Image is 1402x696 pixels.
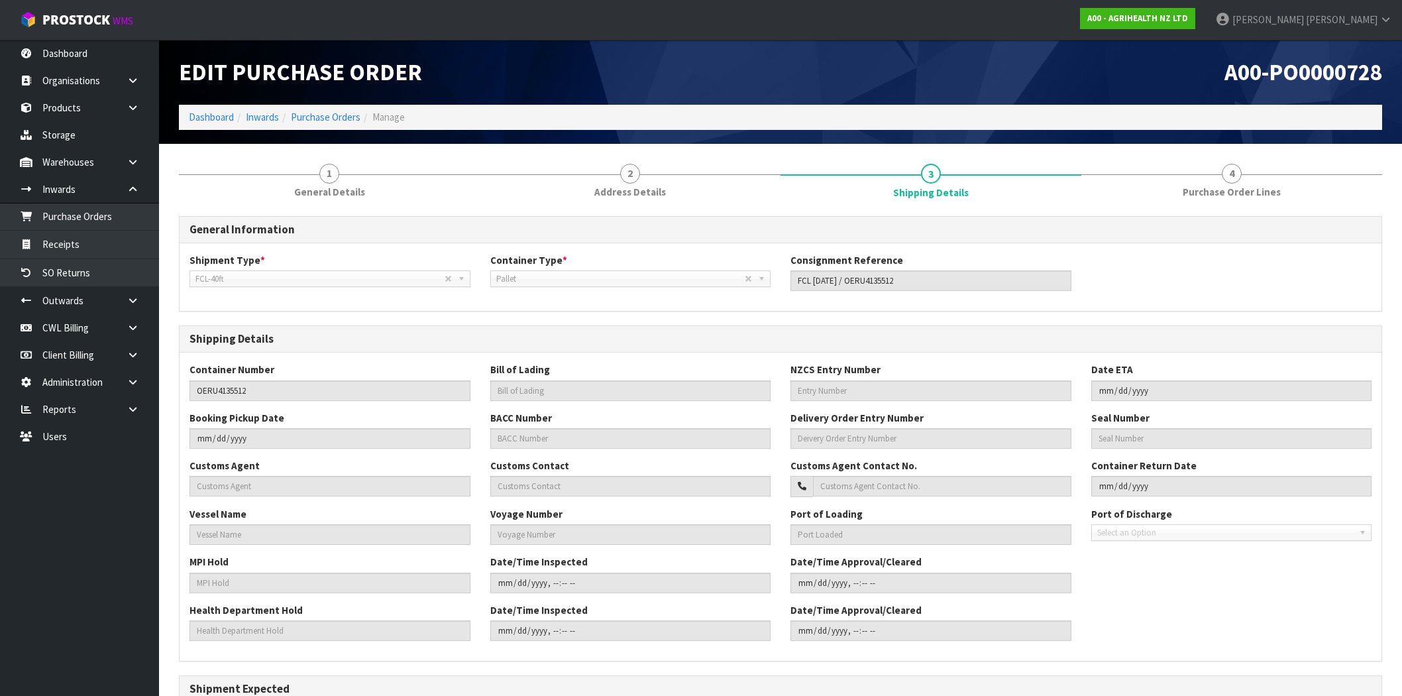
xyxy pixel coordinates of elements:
[179,58,422,86] span: Edit Purchase Order
[893,186,969,200] span: Shipping Details
[1091,428,1372,449] input: Seal Number
[1091,476,1372,496] input: Container Return Date
[189,111,234,123] a: Dashboard
[189,683,1372,695] h3: Shipment Expected
[1224,58,1382,86] span: A00-PO0000728
[189,253,265,267] label: Shipment Type
[490,428,771,449] input: BACC Number
[790,253,903,267] label: Consignment Reference
[189,223,1372,236] h3: General Information
[189,459,260,473] label: Customs Agent
[790,380,1071,401] input: Entry Number
[291,111,360,123] a: Purchase Orders
[1087,13,1188,24] strong: A00 - AGRIHEALTH NZ LTD
[113,15,133,27] small: WMS
[790,555,922,569] label: Date/Time Approval/Cleared
[490,603,588,617] label: Date/Time Inspected
[790,459,917,473] label: Customs Agent Contact No.
[490,363,550,377] label: Bill of Lading
[496,271,745,287] span: Pallet
[189,524,470,545] input: Vessel Name
[189,380,470,401] input: Container Number
[594,185,666,199] span: Address Details
[490,507,563,521] label: Voyage Number
[1080,8,1195,29] a: A00 - AGRIHEALTH NZ LTD
[319,164,339,184] span: 1
[490,620,771,641] input: Date/Time Inspected
[1232,13,1304,26] span: [PERSON_NAME]
[20,11,36,28] img: cube-alt.png
[790,620,1071,641] input: Date/Time Inspected
[790,603,922,617] label: Date/Time Approval/Cleared
[490,524,771,545] input: Voyage Number
[790,524,1071,545] input: Port Loaded
[189,428,470,449] input: Cont. Bookin Date
[189,603,303,617] label: Health Department Hold
[490,411,552,425] label: BACC Number
[189,573,470,593] input: MPI Hold
[1097,525,1354,541] span: Select an Option
[490,459,569,473] label: Customs Contact
[1091,507,1172,521] label: Port of Discharge
[1091,363,1133,377] label: Date ETA
[490,253,567,267] label: Container Type
[1306,13,1377,26] span: [PERSON_NAME]
[189,363,274,377] label: Container Number
[189,411,284,425] label: Booking Pickup Date
[1222,164,1242,184] span: 4
[790,428,1071,449] input: Deivery Order Entry Number
[189,476,470,496] input: Customs Agent
[1183,185,1281,199] span: Purchase Order Lines
[490,380,771,401] input: Bill of Lading
[490,573,771,593] input: Date/Time Inspected
[490,476,771,496] input: Customs Contact
[921,164,941,184] span: 3
[189,507,246,521] label: Vessel Name
[790,411,924,425] label: Delivery Order Entry Number
[1091,459,1197,473] label: Container Return Date
[490,555,588,569] label: Date/Time Inspected
[1091,411,1150,425] label: Seal Number
[195,271,445,287] span: FCL-40ft
[790,507,863,521] label: Port of Loading
[790,573,1071,593] input: Date/Time Inspected
[813,476,1071,496] input: Customs Agent Contact No.
[42,11,110,29] span: ProStock
[790,270,1071,291] input: Consignment Reference
[189,555,229,569] label: MPI Hold
[372,111,405,123] span: Manage
[294,185,365,199] span: General Details
[246,111,279,123] a: Inwards
[189,333,1372,345] h3: Shipping Details
[620,164,640,184] span: 2
[790,363,881,377] label: NZCS Entry Number
[189,620,470,641] input: Health Department Hold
